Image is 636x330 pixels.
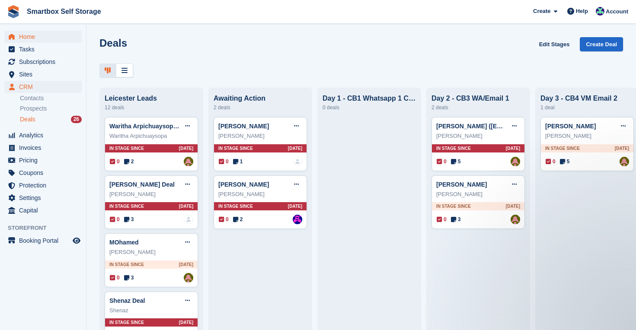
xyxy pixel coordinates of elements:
span: Prospects [20,105,47,113]
span: 0 [110,158,120,165]
div: Day 2 - CB3 WA/Email 1 [431,95,525,102]
a: Smartbox Self Storage [23,4,105,19]
span: Storefront [8,224,86,232]
span: Subscriptions [19,56,71,68]
span: [DATE] [179,261,193,268]
h1: Deals [99,37,127,49]
a: menu [4,142,82,154]
img: Alex Selenitsas [184,273,193,282]
span: In stage since [218,145,253,152]
a: menu [4,167,82,179]
div: [PERSON_NAME] [545,132,629,140]
a: [PERSON_NAME] [218,123,269,130]
a: Contacts [20,94,82,102]
a: Deals 26 [20,115,82,124]
span: 3 [451,216,461,223]
a: menu [4,56,82,68]
span: Account [606,7,628,16]
img: Alex Selenitsas [511,215,520,224]
span: 0 [546,158,556,165]
span: [DATE] [288,145,302,152]
a: Preview store [71,235,82,246]
a: Prospects [20,104,82,113]
span: [DATE] [179,319,193,326]
div: Day 1 - CB1 Whatsapp 1 CB2 [323,95,416,102]
div: [PERSON_NAME] [436,190,520,199]
div: [PERSON_NAME] [218,132,302,140]
span: In stage since [545,145,580,152]
span: [DATE] [179,145,193,152]
span: CRM [19,81,71,93]
a: menu [4,31,82,43]
a: [PERSON_NAME] [218,181,269,188]
span: Deals [20,115,35,124]
a: menu [4,204,82,216]
span: 5 [560,158,570,165]
a: menu [4,235,82,247]
a: menu [4,68,82,80]
a: Create Deal [580,37,623,51]
span: Coupons [19,167,71,179]
div: Awaiting Action [214,95,307,102]
div: 2 deals [431,102,525,113]
a: menu [4,43,82,55]
span: 0 [437,158,447,165]
div: 0 deals [323,102,416,113]
span: 5 [451,158,461,165]
img: Alex Selenitsas [620,157,629,166]
a: menu [4,81,82,93]
img: deal-assignee-blank [184,215,193,224]
img: Alex Selenitsas [511,157,520,166]
span: 0 [110,216,120,223]
span: 0 [437,216,447,223]
span: Protection [19,179,71,191]
div: Leicester Leads [105,95,198,102]
span: [DATE] [506,145,520,152]
div: 2 deals [214,102,307,113]
a: Sam Austin [293,215,302,224]
img: deal-assignee-blank [293,157,302,166]
span: [DATE] [615,145,629,152]
span: Settings [19,192,71,204]
span: In stage since [436,145,471,152]
span: 3 [124,274,134,282]
span: [DATE] [288,203,302,209]
a: menu [4,154,82,166]
a: menu [4,179,82,191]
span: In stage since [109,145,144,152]
img: Alex Selenitsas [184,157,193,166]
a: Shenaz Deal [109,297,145,304]
span: Create [533,7,550,16]
div: [PERSON_NAME] [109,248,193,257]
a: [PERSON_NAME] [436,181,487,188]
span: 0 [110,274,120,282]
div: [PERSON_NAME] [218,190,302,199]
a: menu [4,129,82,141]
a: [PERSON_NAME] ([EMAIL_ADDRESS][DOMAIN_NAME]) Deal [436,123,613,130]
img: stora-icon-8386f47178a22dfd0bd8f6a31ec36ba5ce8667c1dd55bd0f319d3a0aa187defe.svg [7,5,20,18]
img: Roger Canham [596,7,604,16]
div: [PERSON_NAME] [109,190,193,199]
span: Help [576,7,588,16]
span: [DATE] [179,203,193,209]
span: Invoices [19,142,71,154]
span: In stage since [109,261,144,268]
span: 0 [219,216,229,223]
a: Waritha Arpichuaysopa Deal [109,123,191,130]
span: In stage since [436,203,471,209]
span: In stage since [218,203,253,209]
div: Day 3 - CB4 VM Email 2 [540,95,634,102]
span: In stage since [109,319,144,326]
span: [DATE] [506,203,520,209]
div: Shenaz [109,306,193,315]
span: Home [19,31,71,43]
a: menu [4,192,82,204]
a: [PERSON_NAME] Deal [109,181,175,188]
